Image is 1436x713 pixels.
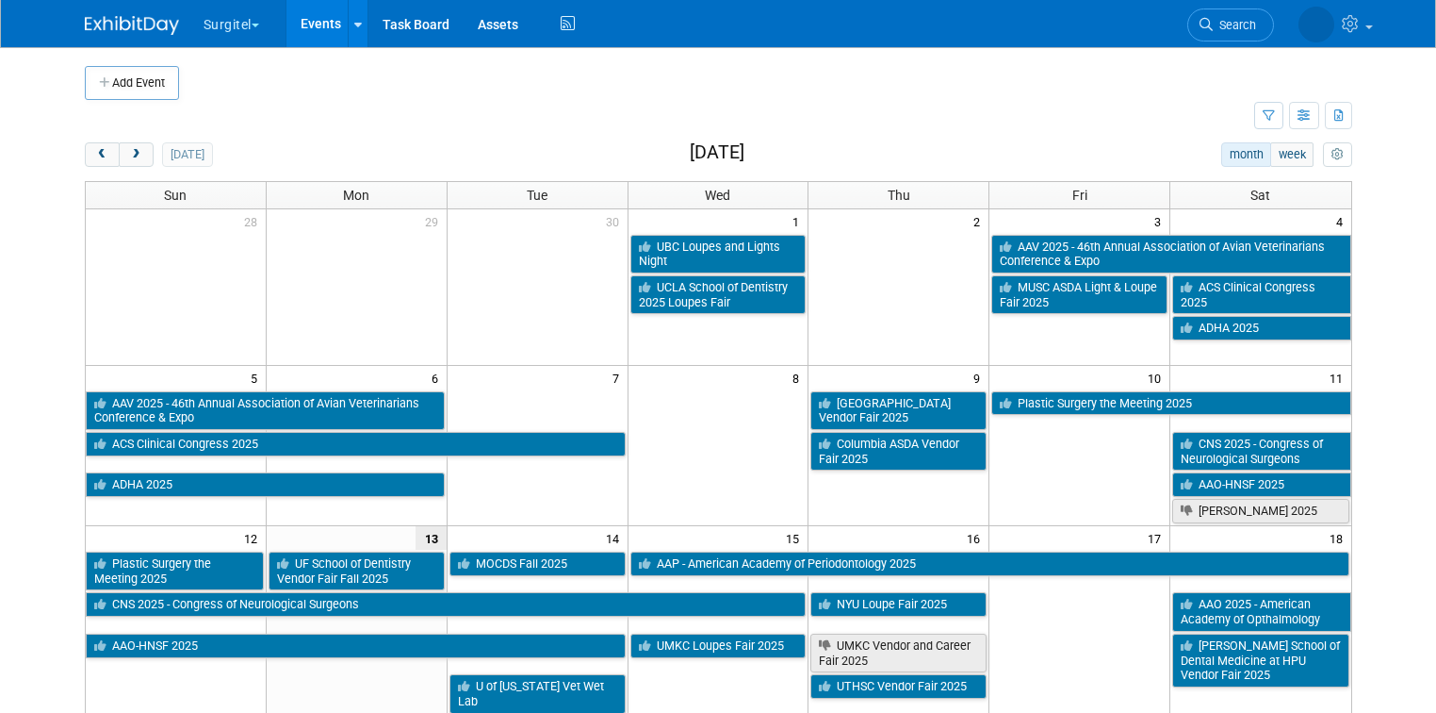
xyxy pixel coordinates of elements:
span: 17 [1146,526,1169,550]
a: Plastic Surgery the Meeting 2025 [86,552,264,590]
img: ExhibitDay [85,16,179,35]
a: ADHA 2025 [86,473,445,497]
span: 10 [1146,366,1169,390]
a: ACS Clinical Congress 2025 [1172,275,1350,314]
a: NYU Loupe Fair 2025 [810,592,987,617]
span: Search [1213,18,1256,32]
span: 30 [604,209,628,233]
a: UCLA School of Dentistry 2025 Loupes Fair [630,275,807,314]
i: Personalize Calendar [1331,149,1344,161]
span: 13 [416,526,447,550]
h2: [DATE] [690,142,744,163]
span: Wed [705,188,730,203]
button: [DATE] [162,142,212,167]
span: 28 [242,209,266,233]
a: Plastic Surgery the Meeting 2025 [991,391,1350,416]
button: prev [85,142,120,167]
a: MUSC ASDA Light & Loupe Fair 2025 [991,275,1167,314]
a: AAV 2025 - 46th Annual Association of Avian Veterinarians Conference & Expo [991,235,1350,274]
span: 8 [791,366,808,390]
img: Neil Lobocki [1298,7,1334,42]
a: ACS Clinical Congress 2025 [86,432,626,456]
button: next [119,142,154,167]
span: 4 [1334,209,1351,233]
a: AAP - American Academy of Periodontology 2025 [630,552,1349,576]
button: myCustomButton [1323,142,1351,167]
span: 11 [1328,366,1351,390]
span: Sun [164,188,187,203]
button: week [1270,142,1314,167]
span: Thu [888,188,910,203]
a: AAO 2025 - American Academy of Opthalmology [1172,592,1350,631]
a: MOCDS Fall 2025 [449,552,626,576]
a: CNS 2025 - Congress of Neurological Surgeons [1172,432,1350,471]
a: [GEOGRAPHIC_DATA] Vendor Fair 2025 [810,391,987,430]
span: 6 [430,366,447,390]
a: [PERSON_NAME] 2025 [1172,499,1348,523]
a: U of [US_STATE] Vet Wet Lab [449,674,626,713]
a: UMKC Vendor and Career Fair 2025 [810,634,987,672]
span: 9 [971,366,988,390]
span: Tue [527,188,547,203]
span: 7 [611,366,628,390]
button: month [1221,142,1271,167]
span: 18 [1328,526,1351,550]
a: [PERSON_NAME] School of Dental Medicine at HPU Vendor Fair 2025 [1172,634,1348,688]
span: Sat [1250,188,1270,203]
span: 1 [791,209,808,233]
span: 15 [784,526,808,550]
button: Add Event [85,66,179,100]
span: 3 [1152,209,1169,233]
a: AAO-HNSF 2025 [86,634,626,658]
a: UMKC Loupes Fair 2025 [630,634,807,658]
a: Search [1187,8,1274,41]
span: 5 [249,366,266,390]
a: UF School of Dentistry Vendor Fair Fall 2025 [269,552,445,590]
a: AAV 2025 - 46th Annual Association of Avian Veterinarians Conference & Expo [86,391,445,430]
a: Columbia ASDA Vendor Fair 2025 [810,432,987,471]
a: CNS 2025 - Congress of Neurological Surgeons [86,592,807,617]
a: ADHA 2025 [1172,316,1350,340]
span: 2 [971,209,988,233]
a: AAO-HNSF 2025 [1172,473,1350,497]
span: Fri [1072,188,1087,203]
span: Mon [343,188,369,203]
a: UTHSC Vendor Fair 2025 [810,674,987,699]
span: 14 [604,526,628,550]
a: UBC Loupes and Lights Night [630,235,807,274]
span: 29 [423,209,447,233]
span: 16 [965,526,988,550]
span: 12 [242,526,266,550]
